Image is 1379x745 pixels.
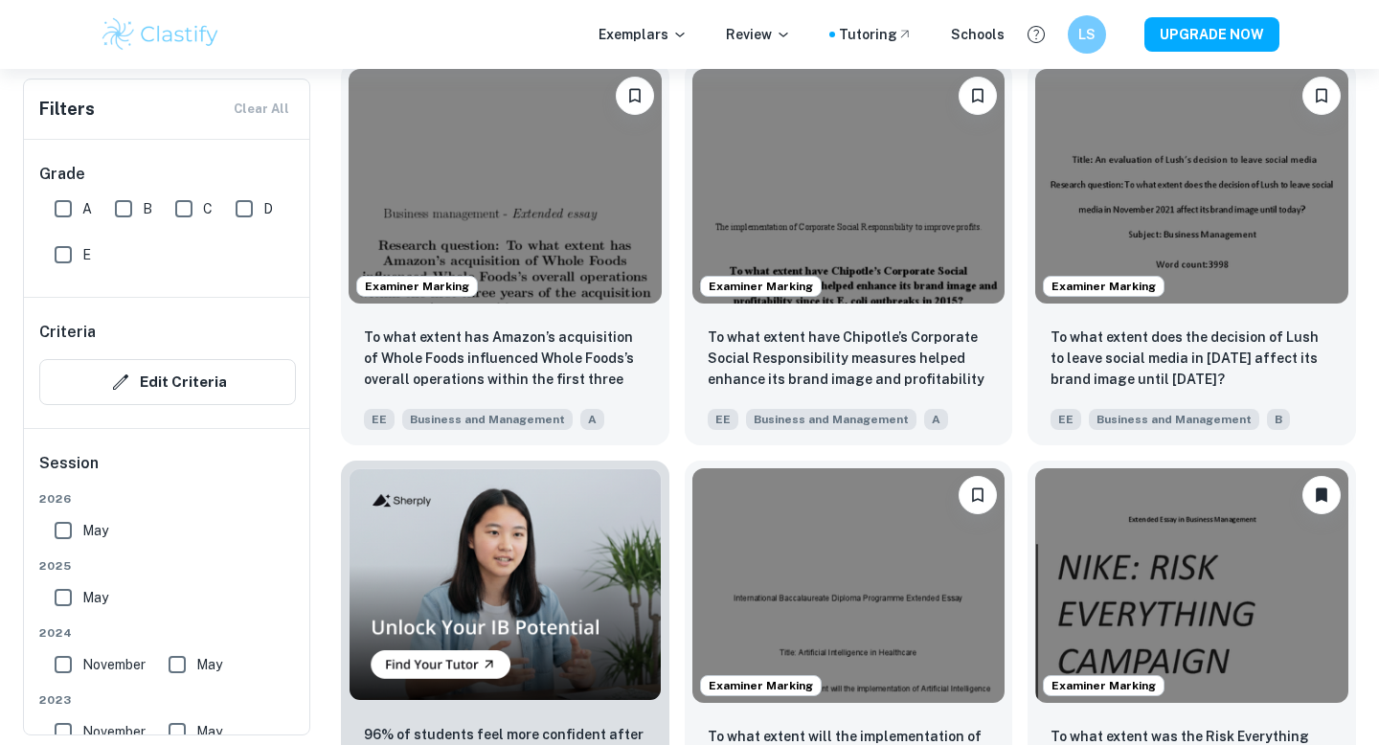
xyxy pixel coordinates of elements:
[196,654,222,675] span: May
[839,24,913,45] a: Tutoring
[39,359,296,405] button: Edit Criteria
[39,96,95,123] h6: Filters
[692,468,1006,703] img: Business and Management EE example thumbnail: To what extent will the implementation o
[616,77,654,115] button: Bookmark
[39,163,296,186] h6: Grade
[599,24,688,45] p: Exemplars
[726,24,791,45] p: Review
[1267,409,1290,430] span: B
[1044,278,1164,295] span: Examiner Marking
[959,476,997,514] button: Bookmark
[951,24,1005,45] a: Schools
[39,321,96,344] h6: Criteria
[924,409,948,430] span: A
[1302,476,1341,514] button: Unbookmark
[143,198,152,219] span: B
[82,587,108,608] span: May
[364,409,395,430] span: EE
[1068,15,1106,54] button: LS
[1044,677,1164,694] span: Examiner Marking
[402,409,573,430] span: Business and Management
[708,409,738,430] span: EE
[1089,409,1259,430] span: Business and Management
[82,244,91,265] span: E
[39,557,296,575] span: 2025
[746,409,916,430] span: Business and Management
[701,278,821,295] span: Examiner Marking
[39,624,296,642] span: 2024
[100,15,221,54] img: Clastify logo
[959,77,997,115] button: Bookmark
[364,327,646,392] p: To what extent has Amazon’s acquisition of Whole Foods influenced Whole Foods’s overall operation...
[1076,24,1098,45] h6: LS
[1302,77,1341,115] button: Bookmark
[203,198,213,219] span: C
[39,691,296,709] span: 2023
[1020,18,1052,51] button: Help and Feedback
[39,490,296,508] span: 2026
[1051,409,1081,430] span: EE
[685,61,1013,445] a: Examiner MarkingBookmarkTo what extent have Chipotle’s Corporate Social Responsibility measures h...
[692,69,1006,304] img: Business and Management EE example thumbnail: To what extent have Chipotle’s Corporate
[341,61,669,445] a: Examiner MarkingBookmarkTo what extent has Amazon’s acquisition of Whole Foods influenced Whole F...
[196,721,222,742] span: May
[708,327,990,392] p: To what extent have Chipotle’s Corporate Social Responsibility measures helped enhance its brand ...
[82,198,92,219] span: A
[1051,327,1333,390] p: To what extent does the decision of Lush to leave social media in November 2021 affect its brand ...
[263,198,273,219] span: D
[1035,468,1348,703] img: Business and Management EE example thumbnail: To what extent was the Risk Everything c
[1035,69,1348,304] img: Business and Management EE example thumbnail: To what extent does the decision of Lush
[39,452,296,490] h6: Session
[1028,61,1356,445] a: Examiner MarkingBookmarkTo what extent does the decision of Lush to leave social media in Novembe...
[82,520,108,541] span: May
[357,278,477,295] span: Examiner Marking
[349,468,662,701] img: Thumbnail
[349,69,662,304] img: Business and Management EE example thumbnail: To what extent has Amazon’s acquisition
[82,654,146,675] span: November
[1144,17,1279,52] button: UPGRADE NOW
[82,721,146,742] span: November
[701,677,821,694] span: Examiner Marking
[580,409,604,430] span: A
